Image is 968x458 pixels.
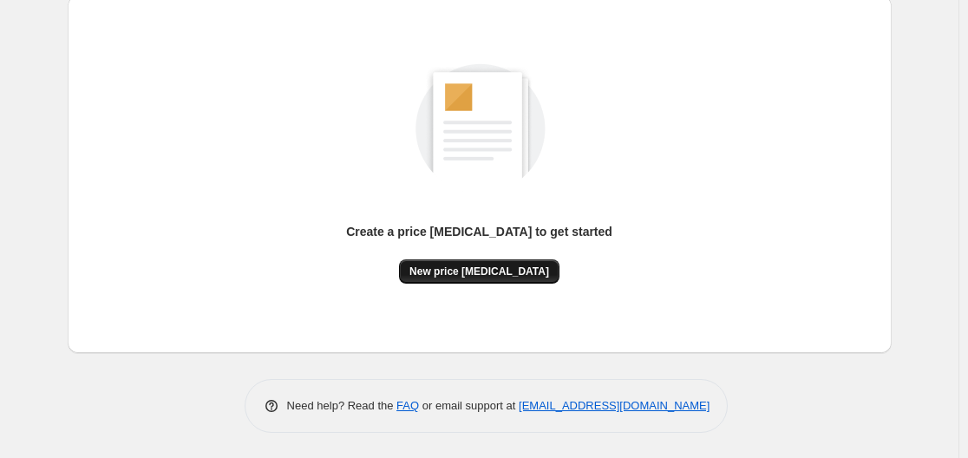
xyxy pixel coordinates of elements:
[396,399,419,412] a: FAQ
[419,399,519,412] span: or email support at
[346,223,612,240] p: Create a price [MEDICAL_DATA] to get started
[399,259,559,284] button: New price [MEDICAL_DATA]
[287,399,397,412] span: Need help? Read the
[519,399,710,412] a: [EMAIL_ADDRESS][DOMAIN_NAME]
[409,265,549,278] span: New price [MEDICAL_DATA]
